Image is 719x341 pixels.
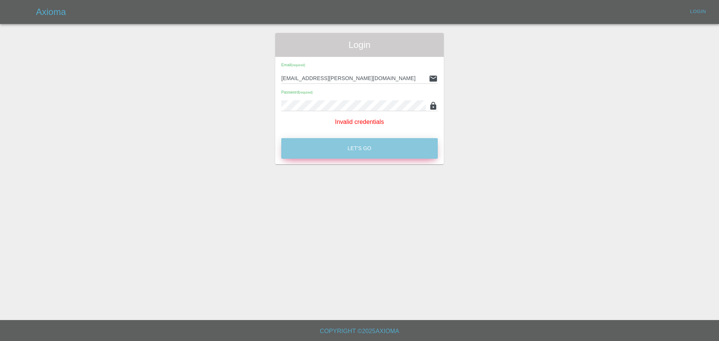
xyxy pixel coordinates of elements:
[281,118,438,127] p: Invalid credentials
[281,39,438,51] span: Login
[281,138,438,159] button: Let's Go
[6,326,713,337] h6: Copyright © 2025 Axioma
[281,90,313,94] span: Password
[299,91,313,94] small: (required)
[36,6,66,18] h5: Axioma
[281,63,305,67] span: Email
[291,64,305,67] small: (required)
[686,6,710,18] a: Login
